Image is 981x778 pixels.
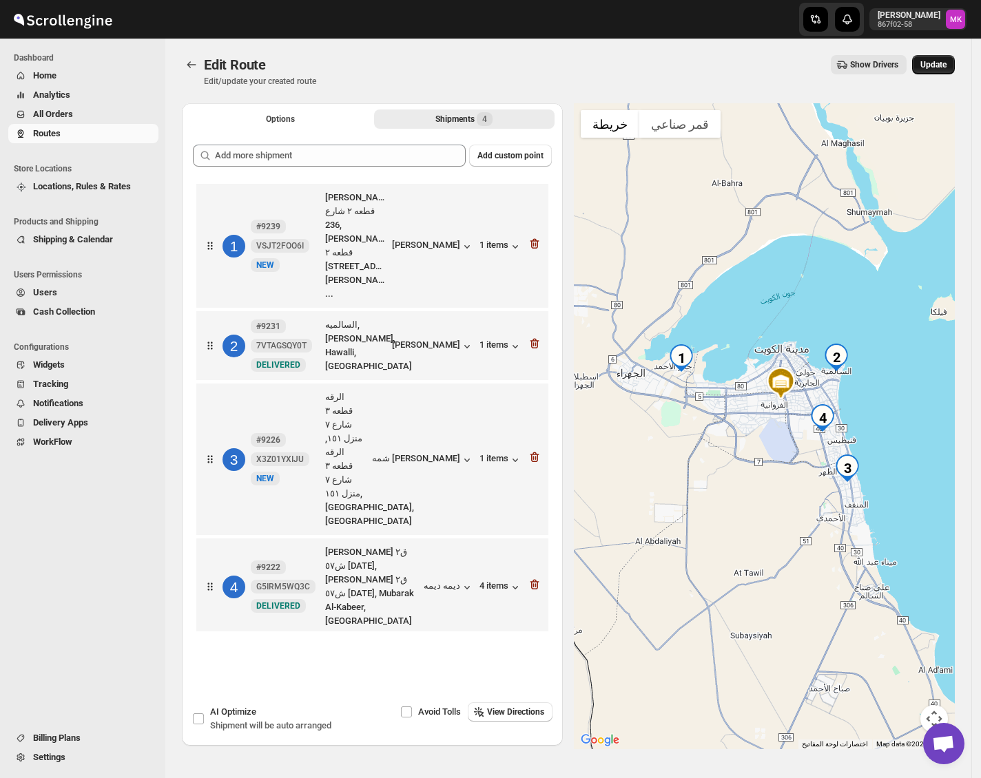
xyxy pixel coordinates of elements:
[196,184,548,308] div: 1#9239VSJT2FOO6INewNEW[PERSON_NAME] قطعه ٢ شارع 236, [PERSON_NAME] قطعه ٢ [STREET_ADDRESS][PERSON...
[256,581,310,592] span: G5IRM5WQ3C
[266,114,295,125] span: Options
[8,283,158,302] button: Users
[33,287,57,297] span: Users
[33,417,88,428] span: Delivery Apps
[912,55,955,74] button: Update
[374,109,555,129] button: Selected Shipments
[8,230,158,249] button: Shipping & Calendar
[325,545,418,628] div: [PERSON_NAME] ق٢ ش٥٧ [DATE], [PERSON_NAME] ق٢ ش٥٧ [DATE], Mubarak Al-Kabeer, [GEOGRAPHIC_DATA]
[876,740,928,748] span: Map data ©2025
[33,128,61,138] span: Routes
[8,177,158,196] button: Locations, Rules & Rates
[196,538,548,635] div: 4#9222G5IRM5WQ3CNewDELIVERED[PERSON_NAME] ق٢ ش٥٧ [DATE], [PERSON_NAME] ق٢ ش٥٧ [DATE], Mubarak Al-...
[210,706,256,717] span: AI Optimize
[256,222,280,231] b: #9239
[256,260,274,270] span: NEW
[33,437,72,447] span: WorkFlow
[468,702,553,722] button: View Directions
[834,454,861,482] div: 3
[256,474,274,483] span: NEW
[418,706,461,717] span: Avoid Tolls
[325,318,386,373] div: السالميه, [PERSON_NAME], Hawalli, [GEOGRAPHIC_DATA]
[435,112,493,126] div: Shipments
[8,394,158,413] button: Notifications
[325,191,386,301] div: [PERSON_NAME] قطعه ٢ شارع 236, [PERSON_NAME] قطعه ٢ [STREET_ADDRESS][PERSON_NAME], ...
[33,109,73,119] span: All Orders
[8,302,158,322] button: Cash Collection
[8,728,158,748] button: Billing Plans
[878,21,940,29] p: 867f02-58
[33,306,95,317] span: Cash Collection
[14,163,158,174] span: Store Locations
[802,739,868,749] button: اختصارات لوحة المفاتيح
[196,383,548,535] div: 3#9226X3Z01YXIJUNewNEWالرقه قطعه ٣ شارع ٧ منزل ١٥١, الرقه قطعه ٣ شارع ٧ منزل ١٥١, [GEOGRAPHIC_DAT...
[8,66,158,85] button: Home
[190,109,371,129] button: All Route Options
[223,576,245,598] div: 4
[809,404,836,432] div: 4
[204,76,316,87] p: Edit/update your created route
[8,105,158,124] button: All Orders
[8,85,158,105] button: Analytics
[850,59,898,70] span: Show Drivers
[869,8,967,30] button: User menu
[392,240,474,253] button: [PERSON_NAME]
[33,90,70,100] span: Analytics
[8,413,158,432] button: Delivery Apps
[950,15,962,24] text: MK
[920,59,947,70] span: Update
[33,398,83,408] span: Notifications
[477,150,544,161] span: Add custom point
[14,216,158,227] span: Products and Shipping
[8,748,158,767] button: Settings
[256,454,304,465] span: X3Z01YXIJU
[479,339,522,353] button: 1 items
[256,360,300,370] span: DELIVERED
[215,145,466,167] input: Add more shipment
[33,752,65,762] span: Settings
[668,344,695,372] div: 1
[8,355,158,375] button: Widgets
[831,55,907,74] button: Show Drivers
[923,723,964,764] a: دردشة مفتوحة
[182,134,563,637] div: Selected Shipments
[14,52,158,63] span: Dashboard
[204,56,266,73] span: Edit Route
[372,453,474,467] button: شمه [PERSON_NAME]
[392,339,474,353] button: [PERSON_NAME]
[256,340,307,351] span: 7VTAGSQY0T
[8,375,158,394] button: Tracking
[33,70,56,81] span: Home
[581,110,639,138] button: عرض خريطة الشارع
[479,453,522,467] button: 1 items
[577,731,623,749] img: Google
[479,240,522,253] button: 1 items
[33,181,131,191] span: Locations, Rules & Rates
[33,359,65,370] span: Widgets
[878,10,940,21] p: [PERSON_NAME]
[479,580,522,594] button: 4 items
[256,563,280,572] b: #9222
[920,705,948,733] button: عناصر التحكّم بطريقة عرض الخريطة
[33,733,81,743] span: Billing Plans
[33,379,68,389] span: Tracking
[223,235,245,257] div: 1
[424,580,474,594] button: ديمه ديمه
[639,110,721,138] button: عرض صور القمر الصناعي
[223,448,245,471] div: 3
[8,432,158,452] button: WorkFlow
[577,731,623,749] a: ‏فتح هذه المنطقة في "خرائط Google" (يؤدي ذلك إلى فتح نافذة جديدة)
[182,55,201,74] button: Routes
[223,335,245,357] div: 2
[33,234,113,244] span: Shipping & Calendar
[482,114,487,125] span: 4
[487,706,544,717] span: View Directions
